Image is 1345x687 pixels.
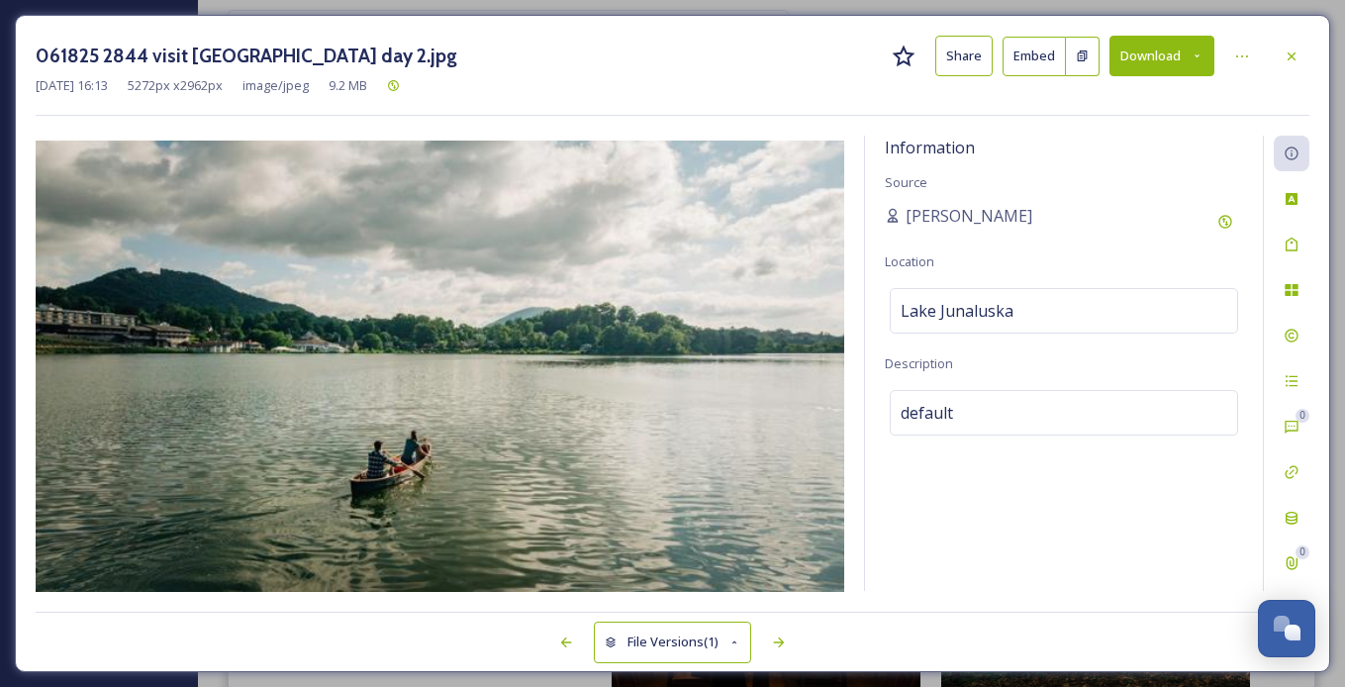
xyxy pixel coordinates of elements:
[885,173,927,191] span: Source
[594,622,752,662] button: File Versions(1)
[885,137,975,158] span: Information
[885,354,953,372] span: Description
[1296,545,1309,559] div: 0
[935,36,993,76] button: Share
[128,76,223,95] span: 5272 px x 2962 px
[1109,36,1214,76] button: Download
[906,204,1032,228] span: [PERSON_NAME]
[329,76,367,95] span: 9.2 MB
[901,299,1013,323] span: Lake Junaluska
[1258,600,1315,657] button: Open Chat
[36,76,108,95] span: [DATE] 16:13
[36,141,844,595] img: 4f6b0647-fdce-4051-9589-70e8dbb53d9b.jpg
[1296,409,1309,423] div: 0
[36,42,457,70] h3: 061825 2844 visit [GEOGRAPHIC_DATA] day 2.jpg
[242,76,309,95] span: image/jpeg
[1003,37,1066,76] button: Embed
[901,401,953,425] span: default
[885,252,934,270] span: Location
